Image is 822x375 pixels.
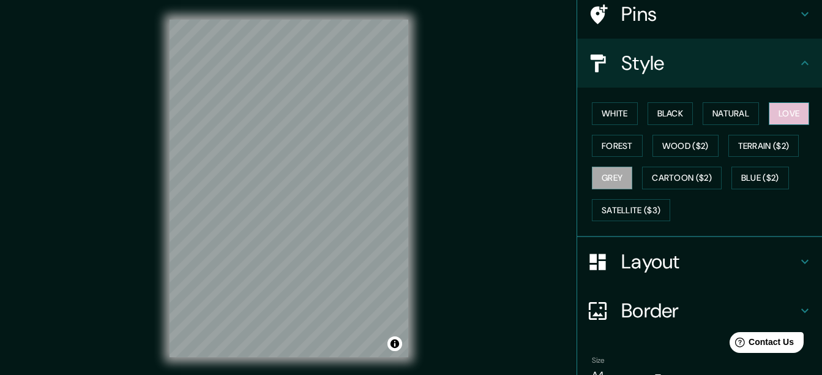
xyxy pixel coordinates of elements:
[648,102,693,125] button: Black
[728,135,799,157] button: Terrain ($2)
[621,298,798,323] h4: Border
[577,237,822,286] div: Layout
[592,355,605,366] label: Size
[170,20,408,357] canvas: Map
[621,249,798,274] h4: Layout
[621,51,798,75] h4: Style
[592,199,670,222] button: Satellite ($3)
[592,135,643,157] button: Forest
[713,327,809,362] iframe: Help widget launcher
[592,102,638,125] button: White
[577,39,822,88] div: Style
[703,102,759,125] button: Natural
[642,167,722,189] button: Cartoon ($2)
[731,167,789,189] button: Blue ($2)
[621,2,798,26] h4: Pins
[387,336,402,351] button: Toggle attribution
[769,102,809,125] button: Love
[652,135,719,157] button: Wood ($2)
[577,286,822,335] div: Border
[592,167,632,189] button: Grey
